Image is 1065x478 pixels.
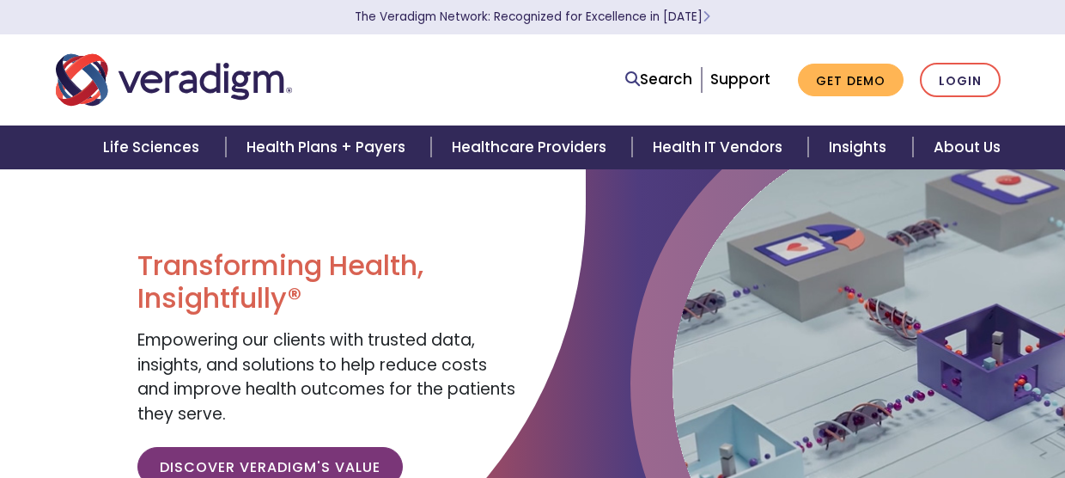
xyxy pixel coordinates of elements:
a: Life Sciences [82,126,225,169]
span: Learn More [703,9,710,25]
h1: Transforming Health, Insightfully® [137,249,520,316]
a: Get Demo [798,64,904,97]
span: Empowering our clients with trusted data, insights, and solutions to help reduce costs and improv... [137,328,515,426]
a: About Us [913,126,1021,169]
a: Support [710,69,770,89]
a: Search [625,68,692,91]
img: Veradigm logo [56,52,292,108]
a: Healthcare Providers [431,126,632,169]
a: Health IT Vendors [632,126,808,169]
a: The Veradigm Network: Recognized for Excellence in [DATE]Learn More [355,9,710,25]
a: Health Plans + Payers [226,126,431,169]
a: Insights [808,126,912,169]
a: Login [920,63,1001,98]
